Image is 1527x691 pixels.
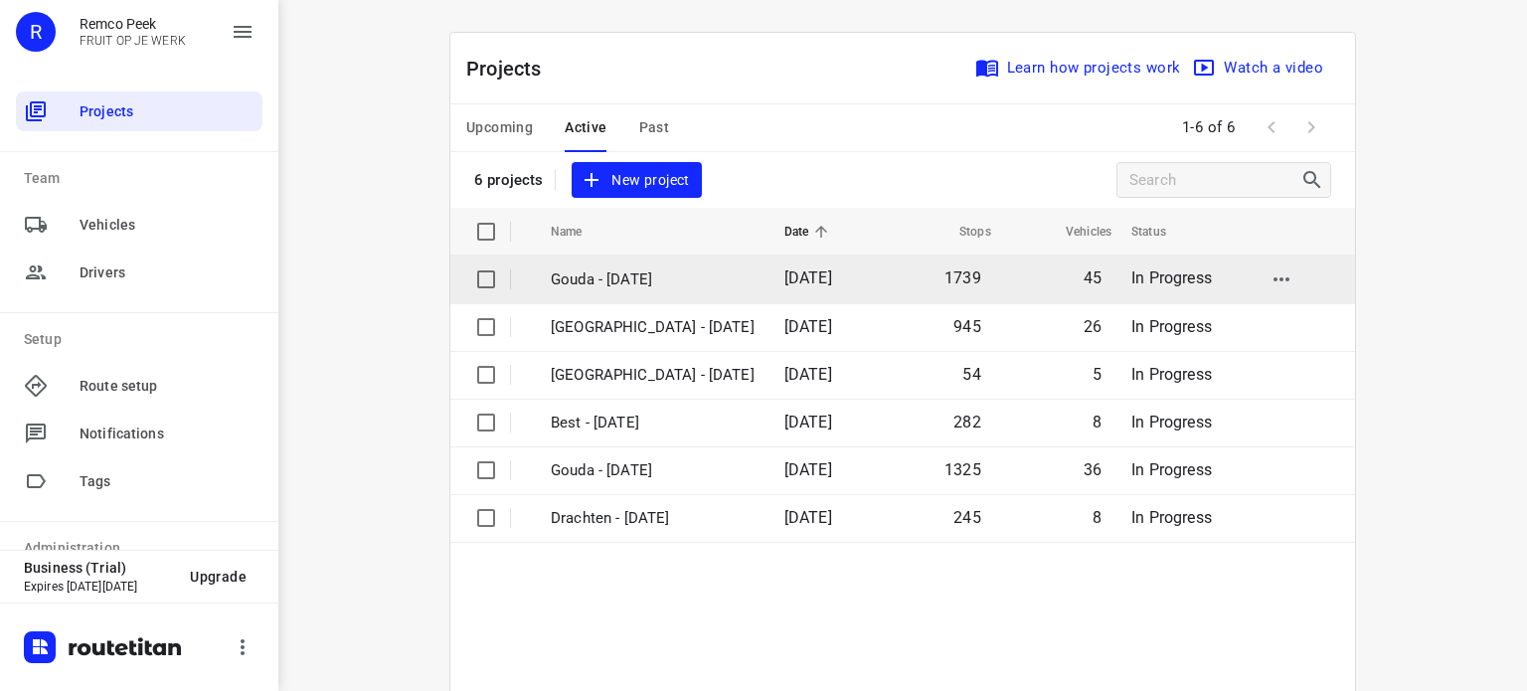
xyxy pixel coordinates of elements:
span: 36 [1084,460,1102,479]
span: 282 [953,413,981,432]
span: Tags [80,471,254,492]
span: 245 [953,508,981,527]
span: 8 [1093,508,1102,527]
span: Projects [80,101,254,122]
p: Antwerpen - Wednesday [551,364,755,387]
span: 945 [953,317,981,336]
span: In Progress [1131,268,1212,287]
div: Route setup [16,366,262,406]
span: In Progress [1131,317,1212,336]
span: 54 [962,365,980,384]
span: 1-6 of 6 [1174,106,1244,149]
span: Drivers [80,262,254,283]
span: Next Page [1291,107,1331,147]
span: 5 [1093,365,1102,384]
p: Gouda - Tuesday [551,459,755,482]
span: 8 [1093,413,1102,432]
span: 26 [1084,317,1102,336]
span: Vehicles [1040,220,1111,244]
button: New project [572,162,701,199]
span: [DATE] [784,413,832,432]
p: Drachten - Tuesday [551,507,755,530]
button: Upgrade [174,559,262,595]
span: 1739 [944,268,981,287]
span: In Progress [1131,508,1212,527]
span: Route setup [80,376,254,397]
div: Notifications [16,414,262,453]
p: Zwolle - Wednesday [551,316,755,339]
span: In Progress [1131,413,1212,432]
div: Drivers [16,253,262,292]
p: Team [24,168,262,189]
p: Administration [24,538,262,559]
p: Business (Trial) [24,560,174,576]
span: Stops [933,220,991,244]
span: New project [584,168,689,193]
span: Upgrade [190,569,247,585]
p: Gouda - [DATE] [551,268,755,291]
span: Past [639,115,670,140]
span: Notifications [80,424,254,444]
span: Upcoming [466,115,533,140]
span: Date [784,220,835,244]
span: [DATE] [784,268,832,287]
span: [DATE] [784,460,832,479]
div: Projects [16,91,262,131]
p: Best - Tuesday [551,412,755,434]
div: Search [1300,168,1330,192]
span: Previous Page [1252,107,1291,147]
div: R [16,12,56,52]
div: Tags [16,461,262,501]
span: [DATE] [784,508,832,527]
div: Vehicles [16,205,262,245]
span: Status [1131,220,1192,244]
span: 1325 [944,460,981,479]
span: Vehicles [80,215,254,236]
p: Setup [24,329,262,350]
p: FRUIT OP JE WERK [80,34,186,48]
span: Active [565,115,606,140]
span: [DATE] [784,317,832,336]
p: 6 projects [474,171,543,189]
p: Remco Peek [80,16,186,32]
p: Projects [466,54,558,84]
span: [DATE] [784,365,832,384]
input: Search projects [1129,165,1300,196]
p: Expires [DATE][DATE] [24,580,174,594]
span: In Progress [1131,460,1212,479]
span: 45 [1084,268,1102,287]
span: In Progress [1131,365,1212,384]
span: Name [551,220,608,244]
